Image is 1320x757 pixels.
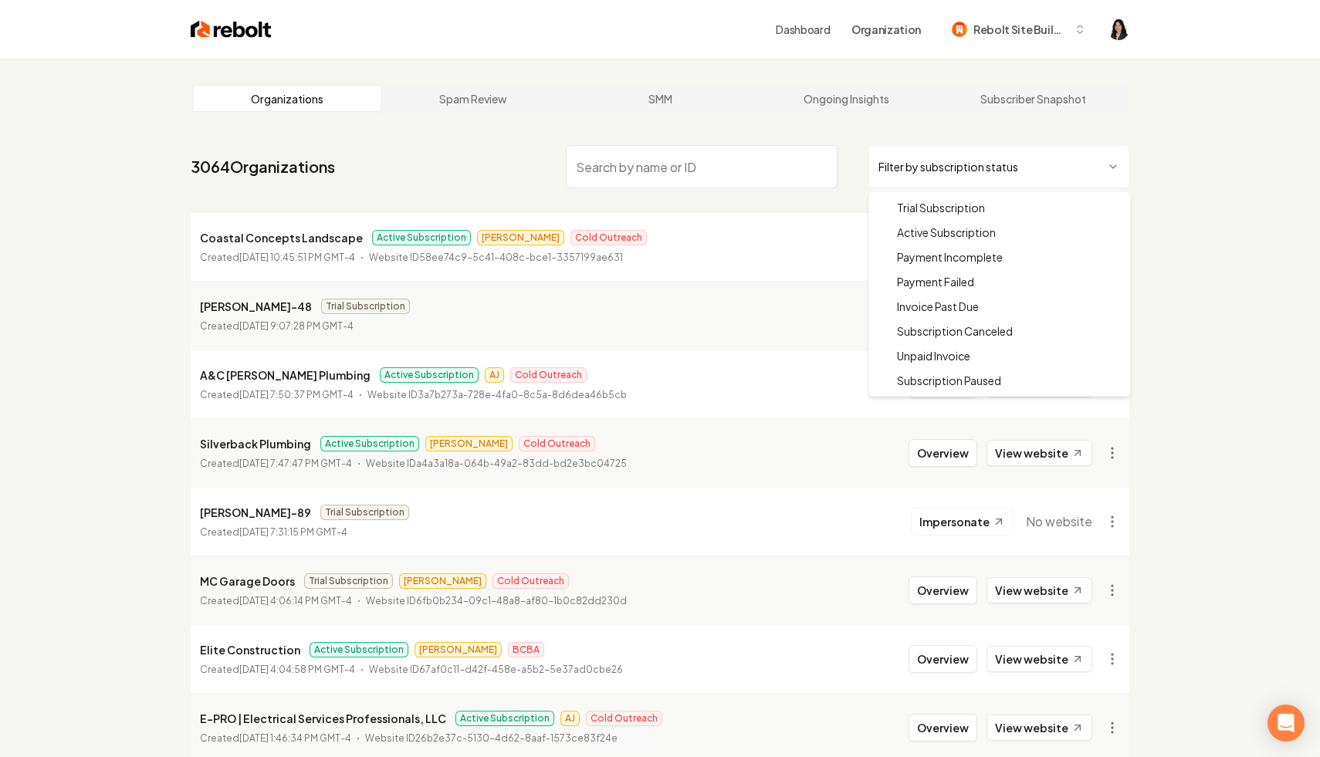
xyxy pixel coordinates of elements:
span: Active Subscription [897,225,996,240]
span: Unpaid Invoice [897,348,970,363]
span: Subscription Canceled [897,323,1013,339]
span: Payment Failed [897,274,974,289]
span: Payment Incomplete [897,249,1003,265]
span: Invoice Past Due [897,299,979,314]
span: Trial Subscription [897,200,985,215]
span: Subscription Paused [897,373,1001,388]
